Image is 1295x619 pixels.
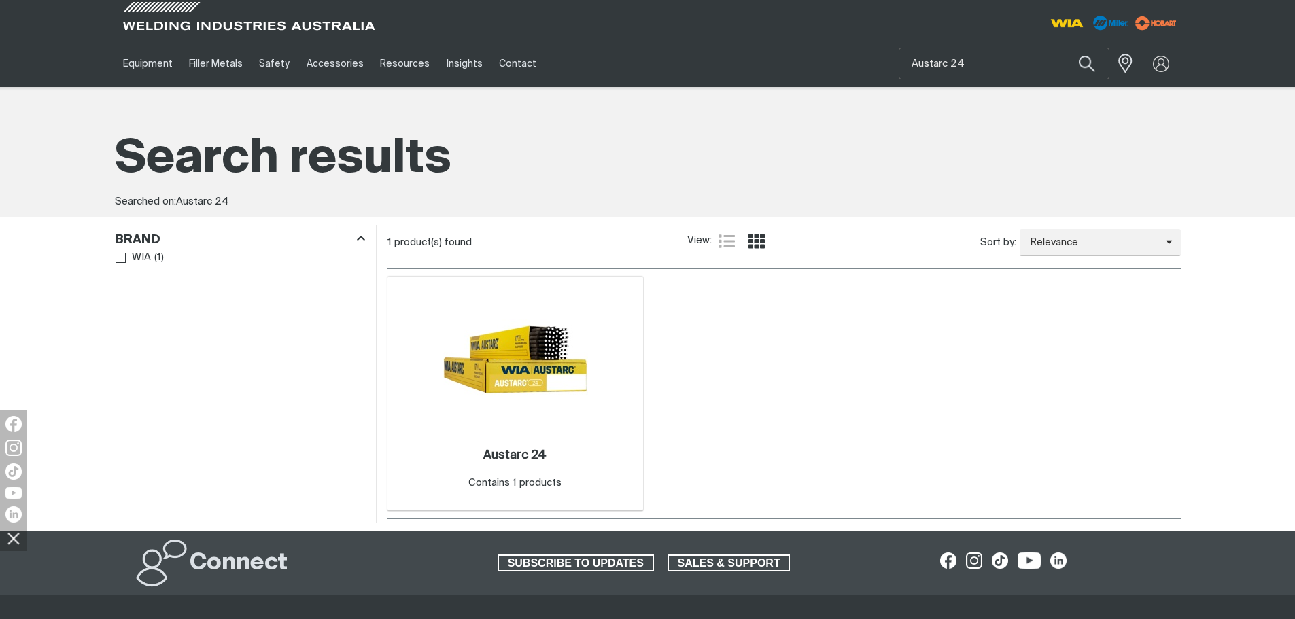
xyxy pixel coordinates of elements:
[115,194,1181,210] div: Searched on:
[980,235,1016,251] span: Sort by:
[115,230,365,249] div: Brand
[115,40,181,87] a: Equipment
[443,287,588,432] img: Austarc 24
[687,233,712,249] span: View:
[115,40,914,87] nav: Main
[176,196,229,207] span: Austarc 24
[387,236,687,249] div: 1
[372,40,438,87] a: Resources
[5,487,22,499] img: YouTube
[115,225,365,268] aside: Filters
[483,449,547,461] h2: Austarc 24
[899,48,1109,79] input: Product name or item number...
[668,554,791,572] a: SALES & SUPPORT
[498,554,654,572] a: SUBSCRIBE TO UPDATES
[116,249,364,267] ul: Brand
[438,40,490,87] a: Insights
[483,448,547,463] a: Austarc 24
[499,554,653,572] span: SUBSCRIBE TO UPDATES
[468,476,562,491] div: Contains 1 products
[190,548,288,578] h2: Connect
[5,506,22,523] img: LinkedIn
[387,225,1181,260] section: Product list controls
[115,129,1181,190] h1: Search results
[5,416,22,432] img: Facebook
[154,250,164,266] span: ( 1 )
[1131,13,1181,33] img: miller
[5,440,22,456] img: Instagram
[298,40,372,87] a: Accessories
[251,40,298,87] a: Safety
[394,237,472,247] span: product(s) found
[1020,235,1166,251] span: Relevance
[181,40,251,87] a: Filler Metals
[1064,48,1110,79] button: Search products
[2,527,25,550] img: hide socials
[491,40,545,87] a: Contact
[719,233,735,249] a: List view
[5,463,22,480] img: TikTok
[116,249,152,267] a: WIA
[115,232,160,248] h3: Brand
[669,554,789,572] span: SALES & SUPPORT
[132,250,151,266] span: WIA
